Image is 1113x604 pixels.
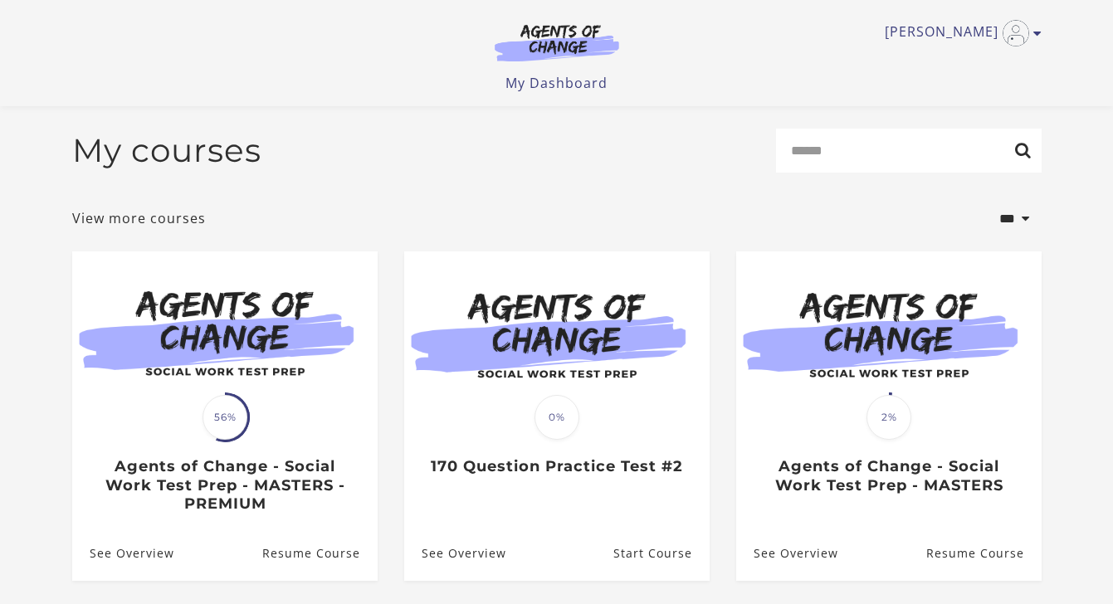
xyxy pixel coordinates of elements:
a: Agents of Change - Social Work Test Prep - MASTERS - PREMIUM: Resume Course [261,526,377,580]
a: Agents of Change - Social Work Test Prep - MASTERS: See Overview [736,526,838,580]
h3: Agents of Change - Social Work Test Prep - MASTERS - PREMIUM [90,457,359,514]
h2: My courses [72,131,261,170]
h3: 170 Question Practice Test #2 [422,457,691,476]
a: 170 Question Practice Test #2: See Overview [404,526,506,580]
img: Agents of Change Logo [477,23,637,61]
a: My Dashboard [505,74,608,92]
h3: Agents of Change - Social Work Test Prep - MASTERS [754,457,1023,494]
a: 170 Question Practice Test #2: Resume Course [613,526,709,580]
a: Agents of Change - Social Work Test Prep - MASTERS: Resume Course [925,526,1041,580]
a: Agents of Change - Social Work Test Prep - MASTERS - PREMIUM: See Overview [72,526,174,580]
span: 2% [866,395,911,440]
span: 56% [203,395,247,440]
a: View more courses [72,208,206,228]
a: Toggle menu [885,20,1033,46]
span: 0% [535,395,579,440]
